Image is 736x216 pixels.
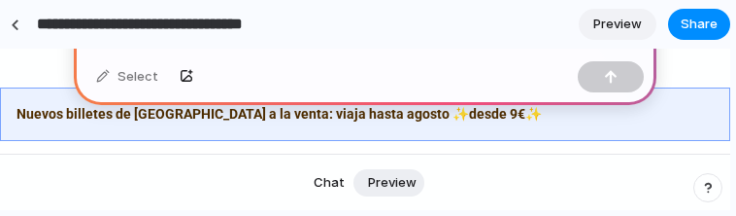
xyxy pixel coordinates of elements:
strong: Nuevos billetes de [GEOGRAPHIC_DATA] a la venta: viaja hasta agosto ✨desde 9€✨ [17,57,542,73]
span: Preview [368,173,417,193]
a: Mis planes de viaje [245,100,382,155]
span: Preview [593,15,642,34]
button: Chat [302,167,356,198]
button: Preview [356,167,428,198]
button: Share [668,9,730,40]
span: Chat [314,173,345,193]
span: Share [681,15,718,34]
a: Preview [579,9,656,40]
a: Nuevos billetes de [GEOGRAPHIC_DATA] a la venta: viaja hasta agosto ✨desde 9€✨ [1,40,729,91]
